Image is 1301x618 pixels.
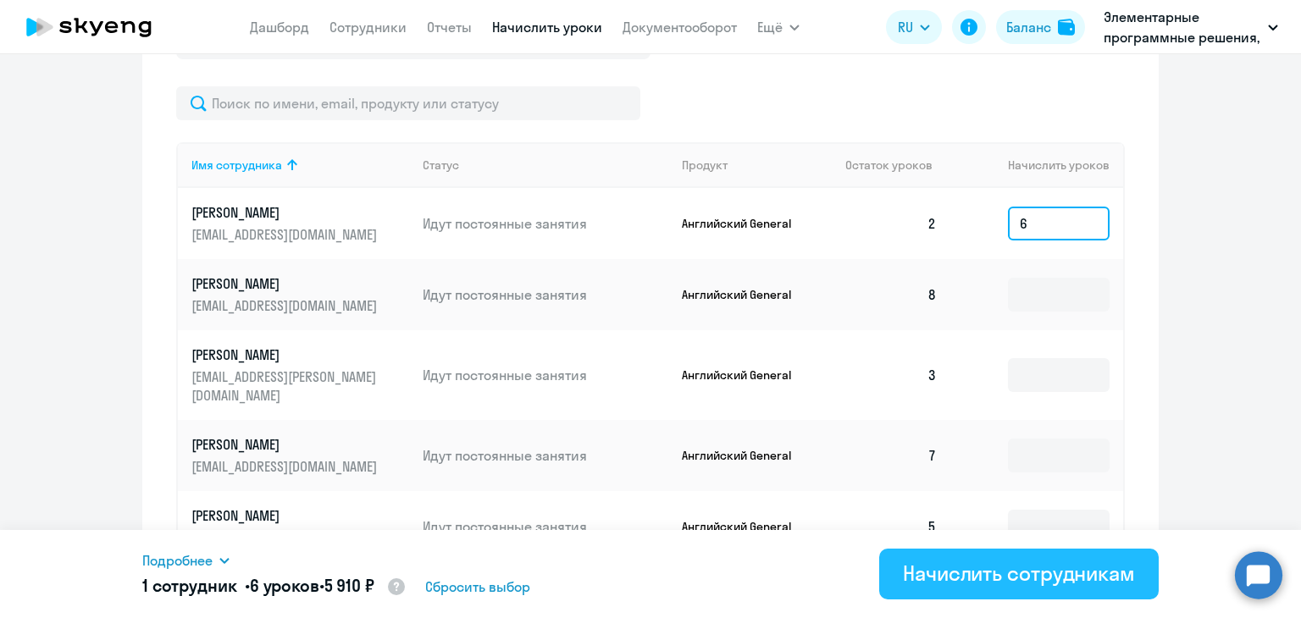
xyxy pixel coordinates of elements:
[191,274,381,293] p: [PERSON_NAME]
[832,420,950,491] td: 7
[423,157,668,173] div: Статус
[250,575,319,596] span: 6 уроков
[423,517,668,536] p: Идут постоянные занятия
[886,10,942,44] button: RU
[191,345,409,405] a: [PERSON_NAME][EMAIL_ADDRESS][PERSON_NAME][DOMAIN_NAME]
[191,274,409,315] a: [PERSON_NAME][EMAIL_ADDRESS][DOMAIN_NAME]
[832,259,950,330] td: 8
[191,225,381,244] p: [EMAIL_ADDRESS][DOMAIN_NAME]
[832,491,950,562] td: 5
[1104,7,1261,47] p: Элементарные программные решения, ЭЛЕМЕНТАРНЫЕ ПРОГРАММНЫЕ РЕШЕНИЯ, ООО
[845,157,933,173] span: Остаток уроков
[996,10,1085,44] button: Балансbalance
[423,446,668,465] p: Идут постоянные занятия
[191,296,381,315] p: [EMAIL_ADDRESS][DOMAIN_NAME]
[757,10,800,44] button: Ещё
[191,506,409,547] a: [PERSON_NAME][EMAIL_ADDRESS][DOMAIN_NAME]
[250,19,309,36] a: Дашборд
[682,287,809,302] p: Английский General
[757,17,783,37] span: Ещё
[423,157,459,173] div: Статус
[832,330,950,420] td: 3
[950,142,1123,188] th: Начислить уроков
[142,574,407,599] h5: 1 сотрудник • •
[191,435,409,476] a: [PERSON_NAME][EMAIL_ADDRESS][DOMAIN_NAME]
[191,157,409,173] div: Имя сотрудника
[324,575,374,596] span: 5 910 ₽
[423,285,668,304] p: Идут постоянные занятия
[1058,19,1075,36] img: balance
[682,157,728,173] div: Продукт
[682,367,809,383] p: Английский General
[191,203,409,244] a: [PERSON_NAME][EMAIL_ADDRESS][DOMAIN_NAME]
[191,457,381,476] p: [EMAIL_ADDRESS][DOMAIN_NAME]
[176,86,640,120] input: Поиск по имени, email, продукту или статусу
[879,549,1159,599] button: Начислить сотрудникам
[845,157,950,173] div: Остаток уроков
[492,19,602,36] a: Начислить уроки
[191,506,381,525] p: [PERSON_NAME]
[191,367,381,405] p: [EMAIL_ADDRESS][PERSON_NAME][DOMAIN_NAME]
[682,448,809,463] p: Английский General
[832,188,950,259] td: 2
[427,19,472,36] a: Отчеты
[191,528,381,547] p: [EMAIL_ADDRESS][DOMAIN_NAME]
[898,17,913,37] span: RU
[1095,7,1287,47] button: Элементарные программные решения, ЭЛЕМЕНТАРНЫЕ ПРОГРАММНЫЕ РЕШЕНИЯ, ООО
[142,550,213,571] span: Подробнее
[423,366,668,384] p: Идут постоянные занятия
[623,19,737,36] a: Документооборот
[329,19,407,36] a: Сотрудники
[423,214,668,233] p: Идут постоянные занятия
[682,157,833,173] div: Продукт
[425,577,530,597] span: Сбросить выбор
[191,435,381,454] p: [PERSON_NAME]
[903,560,1135,587] div: Начислить сотрудникам
[682,519,809,534] p: Английский General
[1006,17,1051,37] div: Баланс
[191,345,381,364] p: [PERSON_NAME]
[191,157,282,173] div: Имя сотрудника
[191,203,381,222] p: [PERSON_NAME]
[682,216,809,231] p: Английский General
